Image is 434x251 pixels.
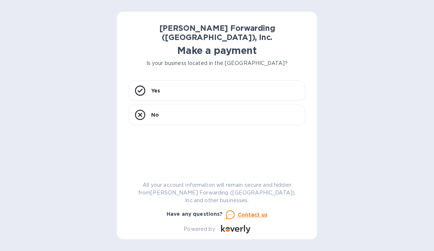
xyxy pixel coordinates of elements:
[159,23,275,42] b: [PERSON_NAME] Forwarding ([GEOGRAPHIC_DATA]), Inc.
[129,59,305,67] p: Is your business located in the [GEOGRAPHIC_DATA]?
[167,211,223,217] b: Have any questions?
[238,212,268,218] u: Contact us
[151,111,159,119] p: No
[151,87,160,94] p: Yes
[129,45,305,57] h1: Make a payment
[184,225,215,233] p: Powered by
[129,181,305,204] p: All your account information will remain secure and hidden from [PERSON_NAME] Forwarding ([GEOGRA...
